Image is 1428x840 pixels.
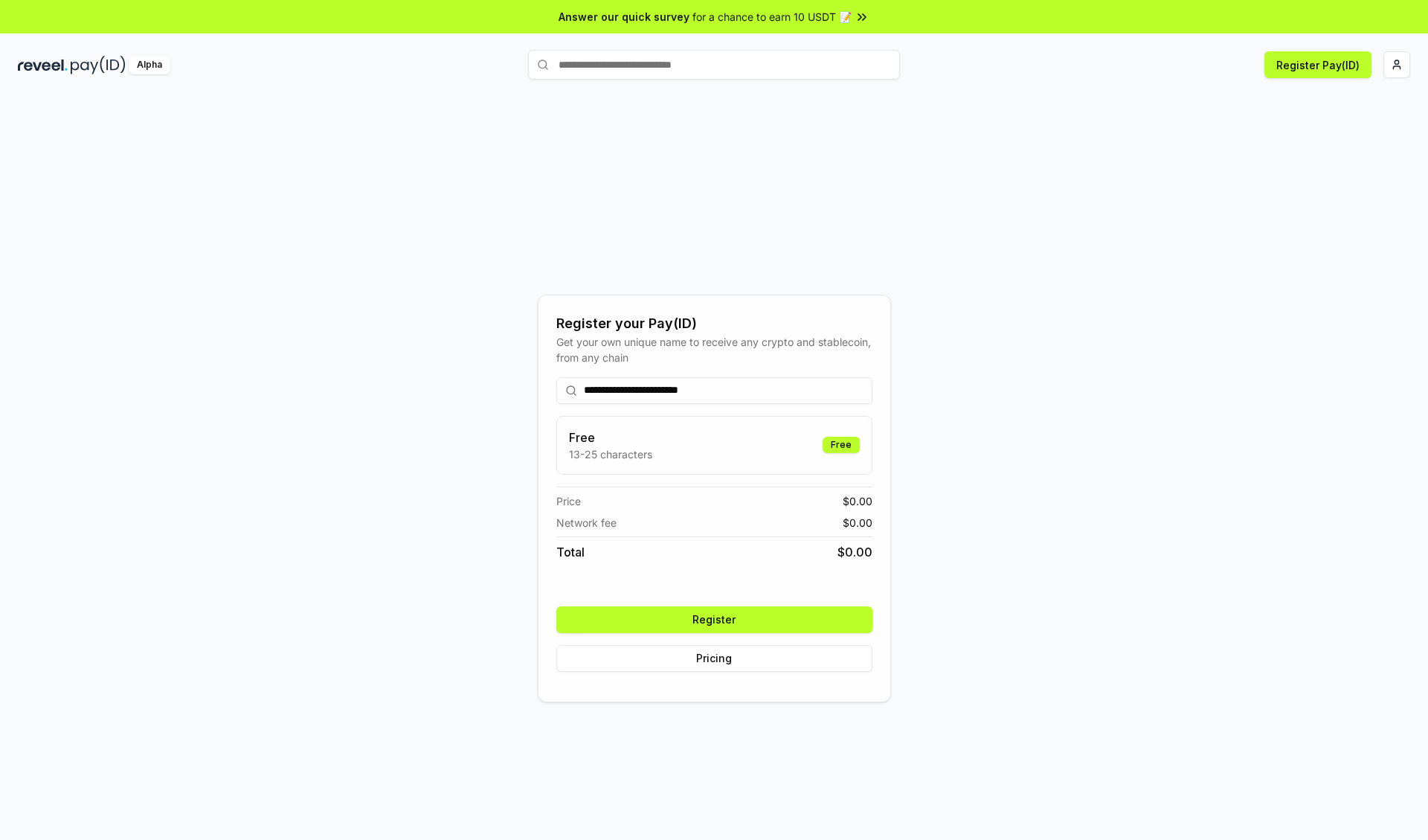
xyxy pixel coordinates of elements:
[843,493,872,509] span: $ 0.00
[556,515,617,530] span: Network fee
[837,543,872,561] span: $ 0.00
[18,56,68,74] img: reveel_dark
[823,437,860,453] div: Free
[556,493,581,509] span: Price
[569,446,652,462] p: 13-25 characters
[556,543,585,561] span: Total
[559,9,689,25] span: Answer our quick survey
[569,429,652,446] h3: Free
[71,56,126,74] img: pay_id
[843,515,872,530] span: $ 0.00
[556,645,872,672] button: Pricing
[129,56,170,74] div: Alpha
[556,606,872,633] button: Register
[556,313,872,334] div: Register your Pay(ID)
[1264,51,1371,78] button: Register Pay(ID)
[692,9,852,25] span: for a chance to earn 10 USDT 📝
[556,334,872,365] div: Get your own unique name to receive any crypto and stablecoin, from any chain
